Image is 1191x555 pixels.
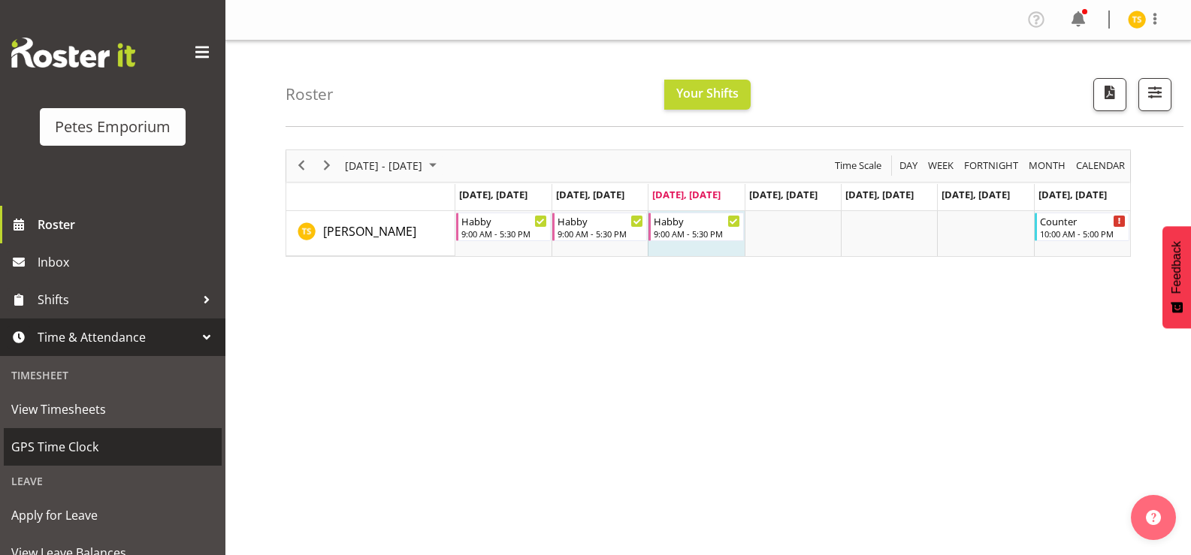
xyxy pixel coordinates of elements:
img: Rosterit website logo [11,38,135,68]
span: Apply for Leave [11,504,214,526]
span: [DATE], [DATE] [652,188,721,201]
span: Shifts [38,288,195,311]
div: 10:00 AM - 5:00 PM [1040,228,1126,240]
div: Timeline Week of September 17, 2025 [286,149,1131,257]
div: Tamara Straker"s event - Habby Begin From Wednesday, September 17, 2025 at 9:00:00 AM GMT+12:00 E... [648,213,743,241]
button: Filter Shifts [1138,78,1171,111]
a: GPS Time Clock [4,428,222,466]
div: 9:00 AM - 5:30 PM [558,228,643,240]
span: Fortnight [963,156,1020,175]
div: Habby [654,213,739,228]
table: Timeline Week of September 17, 2025 [455,211,1130,256]
div: Counter [1040,213,1126,228]
span: calendar [1075,156,1126,175]
div: Tamara Straker"s event - Habby Begin From Monday, September 15, 2025 at 9:00:00 AM GMT+12:00 Ends... [456,213,551,241]
span: GPS Time Clock [11,436,214,458]
span: Time Scale [833,156,883,175]
button: Fortnight [962,156,1021,175]
button: Timeline Week [926,156,957,175]
button: Time Scale [833,156,884,175]
span: [DATE], [DATE] [459,188,527,201]
a: Apply for Leave [4,496,222,534]
span: Feedback [1170,241,1183,294]
div: previous period [289,150,314,182]
span: [PERSON_NAME] [323,223,416,240]
img: tamara-straker11292.jpg [1128,11,1146,29]
button: Feedback - Show survey [1162,226,1191,328]
button: Timeline Month [1026,156,1069,175]
button: September 2025 [343,156,443,175]
div: Tamara Straker"s event - Counter Begin From Sunday, September 21, 2025 at 10:00:00 AM GMT+12:00 E... [1035,213,1129,241]
a: View Timesheets [4,391,222,428]
div: 9:00 AM - 5:30 PM [654,228,739,240]
div: Timesheet [4,360,222,391]
img: help-xxl-2.png [1146,510,1161,525]
span: Inbox [38,251,218,273]
button: Next [317,156,337,175]
span: Month [1027,156,1067,175]
button: Month [1074,156,1128,175]
span: Your Shifts [676,85,739,101]
span: Week [927,156,955,175]
span: Day [898,156,919,175]
button: Your Shifts [664,80,751,110]
span: [DATE], [DATE] [556,188,624,201]
span: [DATE], [DATE] [1038,188,1107,201]
a: [PERSON_NAME] [323,222,416,240]
div: Tamara Straker"s event - Habby Begin From Tuesday, September 16, 2025 at 9:00:00 AM GMT+12:00 End... [552,213,647,241]
h4: Roster [286,86,334,103]
span: [DATE], [DATE] [749,188,818,201]
div: Leave [4,466,222,496]
span: [DATE] - [DATE] [343,156,424,175]
div: Petes Emporium [55,116,171,138]
button: Timeline Day [897,156,920,175]
span: Time & Attendance [38,326,195,348]
div: 9:00 AM - 5:30 PM [461,228,547,240]
button: Download a PDF of the roster according to the set date range. [1093,78,1126,111]
div: next period [314,150,340,182]
div: Habby [558,213,643,228]
td: Tamara Straker resource [286,211,455,256]
span: [DATE], [DATE] [845,188,914,201]
span: Roster [38,213,218,236]
div: Habby [461,213,547,228]
button: Previous [292,156,312,175]
span: View Timesheets [11,398,214,421]
span: [DATE], [DATE] [942,188,1010,201]
div: September 15 - 21, 2025 [340,150,446,182]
